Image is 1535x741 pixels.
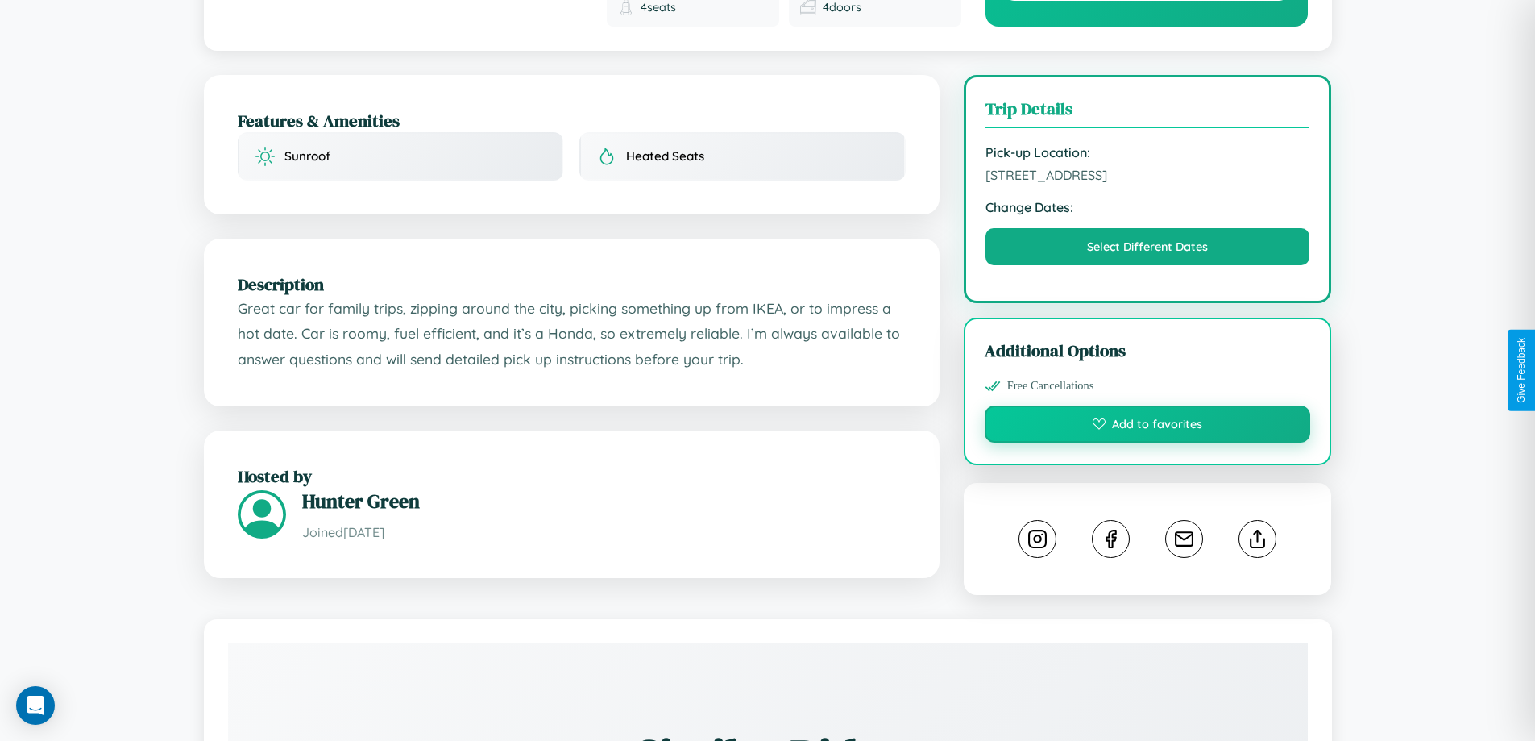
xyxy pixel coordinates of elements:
div: Open Intercom Messenger [16,686,55,725]
h3: Additional Options [985,339,1311,362]
span: [STREET_ADDRESS] [985,167,1310,183]
div: Give Feedback [1516,338,1527,403]
h2: Description [238,273,906,296]
span: Heated Seats [626,148,704,164]
p: Joined [DATE] [302,521,906,544]
h2: Hosted by [238,464,906,488]
p: Great car for family trips, zipping around the city, picking something up from IKEA, or to impres... [238,296,906,373]
strong: Pick-up Location: [985,144,1310,160]
span: Free Cancellations [1007,379,1094,393]
button: Add to favorites [985,406,1311,443]
button: Select Different Dates [985,228,1310,265]
h3: Hunter Green [302,488,906,514]
h2: Features & Amenities [238,109,906,132]
span: Sunroof [284,148,330,164]
strong: Change Dates: [985,199,1310,215]
h3: Trip Details [985,97,1310,128]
